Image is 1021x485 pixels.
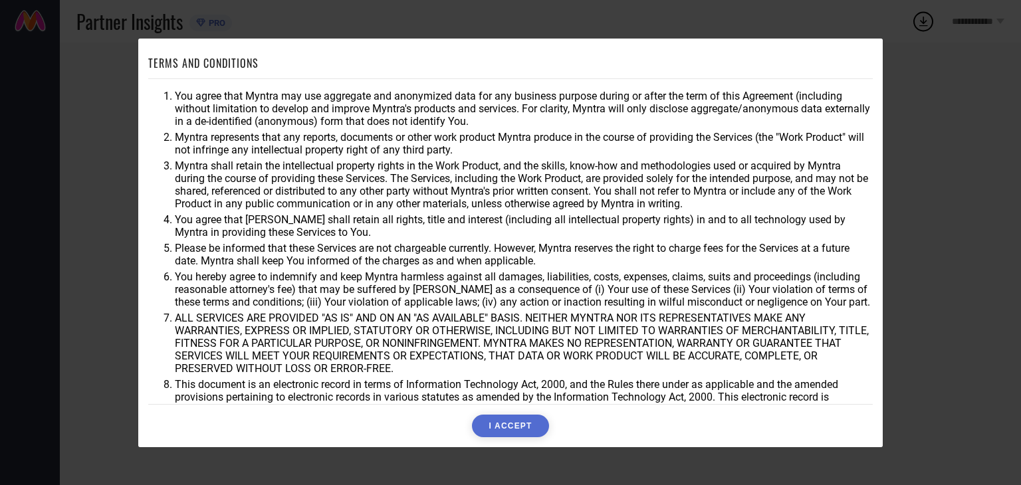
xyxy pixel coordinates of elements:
[472,415,548,437] button: I ACCEPT
[175,312,873,375] li: ALL SERVICES ARE PROVIDED "AS IS" AND ON AN "AS AVAILABLE" BASIS. NEITHER MYNTRA NOR ITS REPRESEN...
[148,55,259,71] h1: TERMS AND CONDITIONS
[175,159,873,210] li: Myntra shall retain the intellectual property rights in the Work Product, and the skills, know-ho...
[175,242,873,267] li: Please be informed that these Services are not chargeable currently. However, Myntra reserves the...
[175,270,873,308] li: You hereby agree to indemnify and keep Myntra harmless against all damages, liabilities, costs, e...
[175,213,873,239] li: You agree that [PERSON_NAME] shall retain all rights, title and interest (including all intellect...
[175,378,873,416] li: This document is an electronic record in terms of Information Technology Act, 2000, and the Rules...
[175,90,873,128] li: You agree that Myntra may use aggregate and anonymized data for any business purpose during or af...
[175,131,873,156] li: Myntra represents that any reports, documents or other work product Myntra produce in the course ...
